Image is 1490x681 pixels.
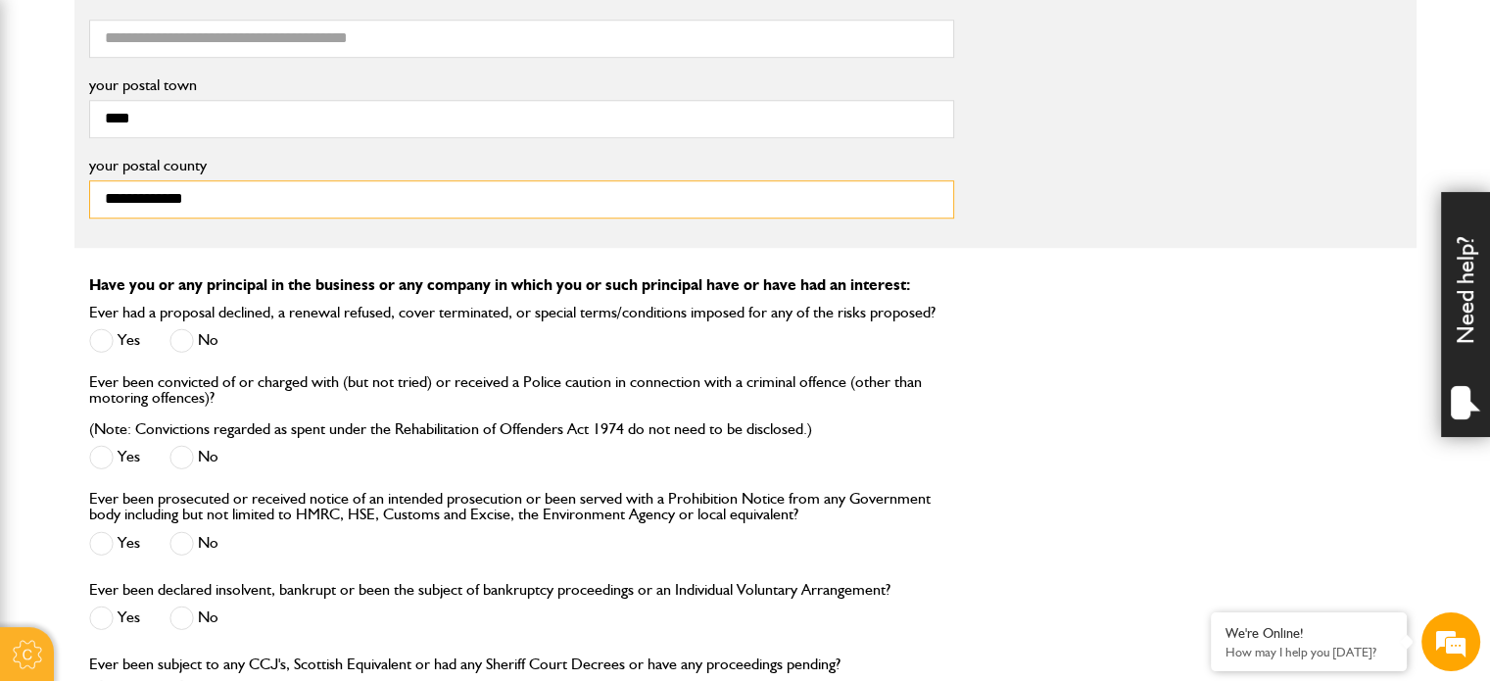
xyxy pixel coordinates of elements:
label: Yes [89,606,140,630]
label: Yes [89,328,140,353]
label: your postal town [89,77,954,93]
div: Need help? [1441,192,1490,437]
img: d_20077148190_company_1631870298795_20077148190 [33,109,82,136]
label: Yes [89,531,140,556]
label: your postal county [89,158,954,173]
input: Enter your last name [25,181,358,224]
label: Ever been declared insolvent, bankrupt or been the subject of bankruptcy proceedings or an Indivi... [89,582,890,598]
div: We're Online! [1226,625,1392,642]
div: Minimize live chat window [321,10,368,57]
p: How may I help you today? [1226,645,1392,659]
label: Ever had a proposal declined, a renewal refused, cover terminated, or special terms/conditions im... [89,305,936,320]
input: Enter your phone number [25,297,358,340]
em: Start Chat [266,533,356,559]
div: Chat with us now [102,110,329,135]
label: No [169,606,218,630]
label: Ever been convicted of or charged with (but not tried) or received a Police caution in connection... [89,374,954,437]
label: No [169,328,218,353]
label: Yes [89,445,140,469]
textarea: Type your message and hit 'Enter' [25,355,358,516]
input: Enter your email address [25,239,358,282]
label: Ever been subject to any CCJ's, Scottish Equivalent or had any Sheriff Court Decrees or have any ... [89,657,841,672]
label: No [169,445,218,469]
label: No [169,531,218,556]
label: Ever been prosecuted or received notice of an intended prosecution or been served with a Prohibit... [89,491,954,522]
p: Have you or any principal in the business or any company in which you or such principal have or h... [89,277,1402,293]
